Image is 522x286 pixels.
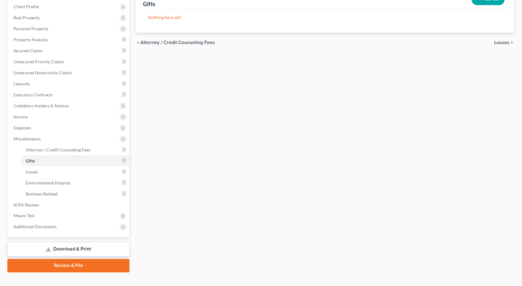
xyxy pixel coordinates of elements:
p: Nothing here yet! [148,14,502,20]
span: Losses [26,169,38,174]
a: Download & Print [7,242,130,257]
span: Gifts [26,158,35,163]
a: Business Related [21,188,130,199]
span: Income [13,114,28,119]
span: Client Profile [13,4,39,9]
a: Executory Contracts [9,89,130,100]
a: Review & File [7,259,130,273]
button: chevron_left Attorney / Credit Counseling Fees [136,40,215,45]
span: Business Related [26,191,58,196]
span: Expenses [13,125,31,130]
span: Codebtors Insiders & Notices [13,103,69,108]
span: SOFA Review [13,202,39,207]
a: Lawsuits [9,78,130,89]
span: Environmental Hazards [26,180,70,185]
a: Secured Claims [9,45,130,56]
a: Unsecured Nonpriority Claims [9,67,130,78]
span: Attorney / Credit Counseling Fees [141,40,215,45]
i: chevron_right [510,40,515,45]
span: Real Property [13,15,40,20]
a: Gifts [21,155,130,166]
span: Means Test [13,213,35,218]
span: Unsecured Nonpriority Claims [13,70,72,75]
button: Losses chevron_right [494,40,515,45]
a: Losses [21,166,130,177]
a: Attorney / Credit Counseling Fees [21,144,130,155]
a: Unsecured Priority Claims [9,56,130,67]
span: Attorney / Credit Counseling Fees [26,147,90,152]
span: Secured Claims [13,48,43,53]
i: chevron_left [136,40,141,45]
span: Unsecured Priority Claims [13,59,64,64]
span: Property Analysis [13,37,47,42]
span: Losses [494,40,510,45]
a: Environmental Hazards [21,177,130,188]
a: SOFA Review [9,199,130,210]
div: Gifts [143,0,155,8]
span: Personal Property [13,26,48,31]
span: Executory Contracts [13,92,53,97]
span: Miscellaneous [13,136,41,141]
a: Property Analysis [9,34,130,45]
span: Additional Documents [13,224,57,229]
span: Lawsuits [13,81,30,86]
